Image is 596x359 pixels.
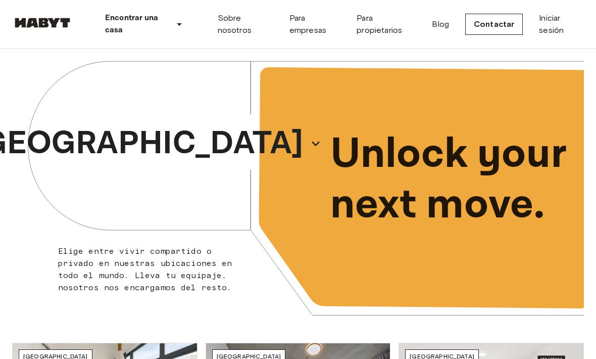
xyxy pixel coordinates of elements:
p: Elige entre vivir compartido o privado en nuestras ubicaciones en todo el mundo. Lleva tu equipaj... [58,245,247,294]
p: Unlock your next move. [330,129,568,231]
a: Sobre nosotros [218,12,273,36]
a: Blog [432,18,449,30]
a: Contactar [465,14,523,35]
a: Para empresas [289,12,341,36]
img: Habyt [12,18,73,28]
a: Para propietarios [357,12,416,36]
a: Iniciar sesión [539,12,584,36]
p: Encontrar una casa [105,12,169,36]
